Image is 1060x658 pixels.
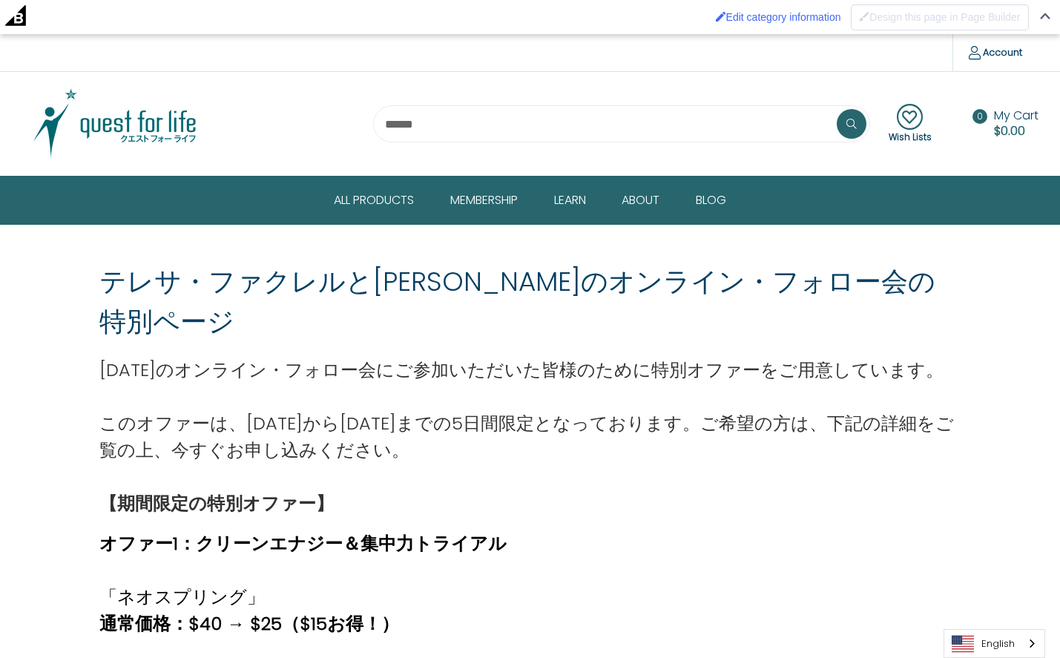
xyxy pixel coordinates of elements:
[708,4,849,30] a: Enabled brush for category edit Edit category information
[323,177,439,224] a: All Products
[889,104,932,144] a: Wish Lists
[22,87,208,161] img: Quest Group
[685,177,737,224] a: Blog
[994,107,1038,139] a: Cart with 0 items
[610,177,685,224] a: About
[99,611,399,636] strong: 通常価格：$40 → $25（$15お得！）
[944,629,1045,658] aside: Language selected: English
[726,11,841,23] span: Edit category information
[994,107,1038,124] span: My Cart
[99,584,507,611] p: 「ネオスプリング」
[99,262,961,342] p: テレサ・ファクレルと[PERSON_NAME]のオンライン・フォロー会の特別ページ
[944,630,1044,657] a: English
[972,109,987,124] span: 0
[99,491,334,516] strong: 【期間限定の特別オファー】
[99,357,961,384] p: [DATE]のオンライン・フォロー会にご参加いただいた皆様のために特別オファーをご用意しています。
[716,11,726,22] img: Enabled brush for category edit
[869,11,1020,23] span: Design this page in Page Builder
[1040,13,1050,19] img: Close Admin Bar
[99,531,507,556] strong: オファー1：クリーンエナジー＆集中力トライアル
[859,11,869,22] img: Disabled brush to Design this page in Page Builder
[99,410,961,464] p: このオファーは、[DATE]から[DATE]までの5日間限定となっております。ご希望の方は、下記の詳細をご覧の上、今すぐお申し込みください。
[944,629,1045,658] div: Language
[851,4,1028,30] button: Disabled brush to Design this page in Page Builder Design this page in Page Builder
[543,177,611,224] a: Learn
[439,177,543,224] a: Membership
[994,122,1025,139] span: $0.00
[952,34,1038,71] a: Account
